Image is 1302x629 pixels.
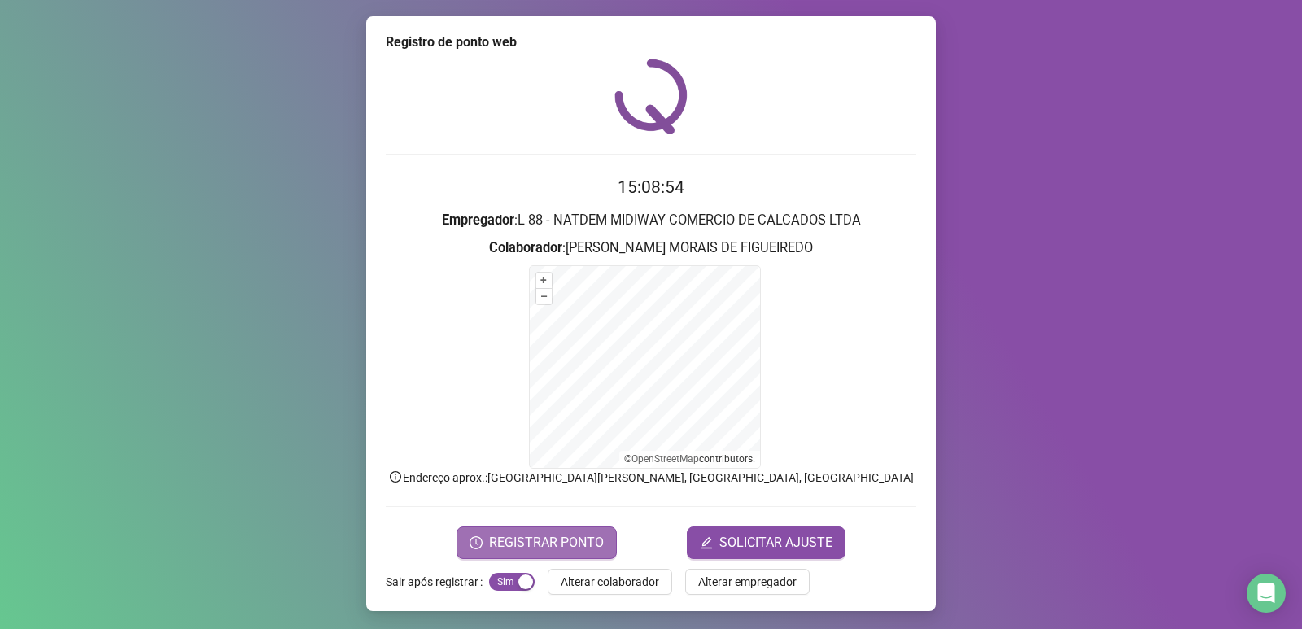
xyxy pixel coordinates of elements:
span: edit [700,536,713,549]
label: Sair após registrar [386,569,489,595]
h3: : [PERSON_NAME] MORAIS DE FIGUEIREDO [386,238,916,259]
h3: : L 88 - NATDEM MIDIWAY COMERCIO DE CALCADOS LTDA [386,210,916,231]
div: Open Intercom Messenger [1247,574,1286,613]
img: QRPoint [614,59,688,134]
span: clock-circle [470,536,483,549]
time: 15:08:54 [618,177,684,197]
strong: Empregador [442,212,514,228]
button: Alterar colaborador [548,569,672,595]
span: SOLICITAR AJUSTE [719,533,832,553]
li: © contributors. [624,453,755,465]
button: REGISTRAR PONTO [457,526,617,559]
div: Registro de ponto web [386,33,916,52]
button: – [536,289,552,304]
span: Alterar empregador [698,573,797,591]
button: editSOLICITAR AJUSTE [687,526,845,559]
button: Alterar empregador [685,569,810,595]
span: info-circle [388,470,403,484]
strong: Colaborador [489,240,562,256]
button: + [536,273,552,288]
span: Alterar colaborador [561,573,659,591]
a: OpenStreetMap [631,453,699,465]
span: REGISTRAR PONTO [489,533,604,553]
p: Endereço aprox. : [GEOGRAPHIC_DATA][PERSON_NAME], [GEOGRAPHIC_DATA], [GEOGRAPHIC_DATA] [386,469,916,487]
